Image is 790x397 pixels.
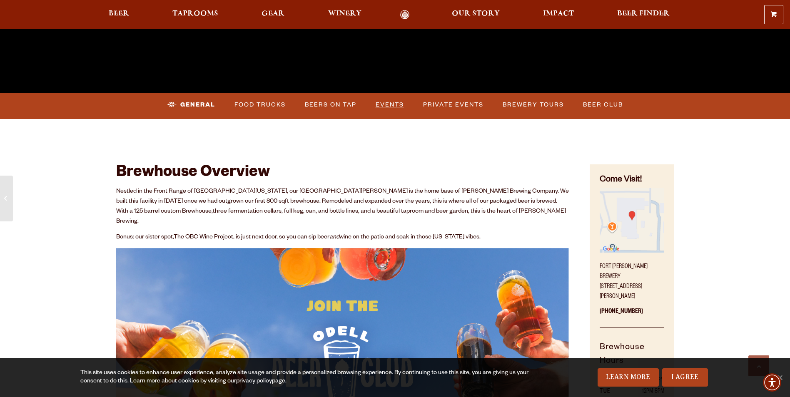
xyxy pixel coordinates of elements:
[323,10,367,20] a: Winery
[164,95,219,114] a: General
[452,10,500,17] span: Our Story
[600,248,664,255] a: Find on Google Maps (opens in a new window)
[600,174,664,186] h4: Come Visit!
[328,10,361,17] span: Winery
[598,368,659,387] a: Learn More
[763,373,781,392] div: Accessibility Menu
[420,95,487,114] a: Private Events
[116,187,569,227] p: Nestled in the Front Range of [GEOGRAPHIC_DATA][US_STATE], our [GEOGRAPHIC_DATA][PERSON_NAME] is ...
[499,95,567,114] a: Brewery Tours
[116,233,569,243] p: Bonus: our sister spot, , is just next door, so you can sip beer wine on the patio and soak in th...
[329,234,339,241] em: and
[600,341,664,376] h5: Brewhouse Hours
[103,10,135,20] a: Beer
[231,95,289,114] a: Food Trucks
[172,10,218,17] span: Taprooms
[580,95,626,114] a: Beer Club
[80,369,529,386] div: This site uses cookies to enhance user experience, analyze site usage and provide a personalized ...
[116,164,569,183] h2: Brewhouse Overview
[748,355,769,376] a: Scroll to top
[109,10,129,17] span: Beer
[116,208,566,225] span: three fermentation cellars, full keg, can, and bottle lines, and a beautiful taproom and beer gar...
[662,368,708,387] a: I Agree
[543,10,574,17] span: Impact
[538,10,579,20] a: Impact
[600,302,664,328] p: [PHONE_NUMBER]
[446,10,505,20] a: Our Story
[167,10,224,20] a: Taprooms
[612,10,675,20] a: Beer Finder
[236,378,272,385] a: privacy policy
[174,234,233,241] a: The OBC Wine Project
[302,95,360,114] a: Beers on Tap
[600,257,664,302] p: Fort [PERSON_NAME] Brewery [STREET_ADDRESS][PERSON_NAME]
[600,188,664,252] img: Small thumbnail of location on map
[262,10,284,17] span: Gear
[389,10,421,20] a: Odell Home
[372,95,407,114] a: Events
[617,10,670,17] span: Beer Finder
[256,10,290,20] a: Gear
